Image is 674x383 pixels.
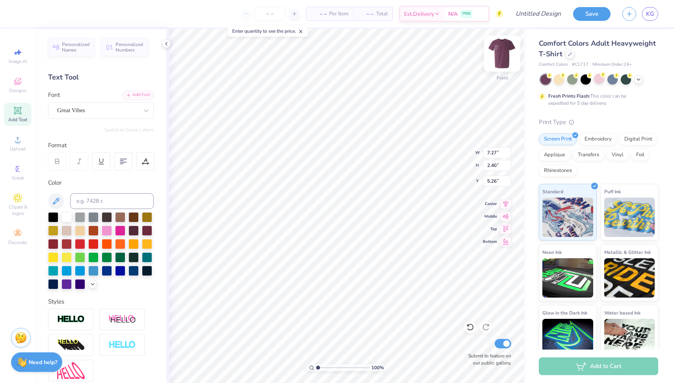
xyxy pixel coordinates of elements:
label: Submit to feature on our public gallery. [464,352,511,366]
div: Add Font [123,91,154,100]
span: Greek [12,175,24,181]
span: Est. Delivery [404,10,434,18]
img: Negative Space [108,340,136,350]
img: Front [486,38,518,69]
span: – – [311,10,327,18]
span: Decorate [8,239,27,246]
span: Water based Ink [604,309,640,317]
span: Comfort Colors Adult Heavyweight T-Shirt [539,39,656,59]
img: 3d Illusion [57,339,85,352]
span: Metallic & Glitter Ink [604,248,651,256]
span: Total [376,10,388,18]
span: Clipart & logos [4,204,32,216]
div: Digital Print [619,133,657,145]
img: Neon Ink [542,258,593,298]
span: KG [646,9,654,19]
img: Glow in the Dark Ink [542,319,593,358]
div: Enter quantity to see the price. [228,26,308,37]
a: KG [642,7,658,21]
div: Styles [48,297,154,306]
span: Minimum Order: 24 + [592,61,632,68]
div: Color [48,178,154,187]
span: Middle [483,214,497,219]
div: Foil [631,149,650,161]
span: # C1717 [572,61,588,68]
strong: Need help? [29,359,57,366]
img: Free Distort [57,362,85,379]
span: Top [483,226,497,232]
div: Screen Print [539,133,577,145]
span: Designs [9,87,26,94]
span: Glow in the Dark Ink [542,309,587,317]
img: Water based Ink [604,319,655,358]
span: Standard [542,187,563,196]
span: Image AI [9,58,27,65]
span: Per Item [329,10,348,18]
label: Font [48,91,60,100]
span: Comfort Colors [539,61,568,68]
input: Untitled Design [509,6,567,22]
input: e.g. 7428 c [70,193,154,209]
div: Vinyl [607,149,629,161]
span: Personalized Numbers [115,42,143,53]
span: – – [358,10,374,18]
img: Metallic & Glitter Ink [604,258,655,298]
div: Format [48,141,155,150]
span: Add Text [8,117,27,123]
span: 100 % [371,364,384,371]
span: Bottom [483,239,497,244]
button: Save [573,7,611,21]
span: Puff Ink [604,187,621,196]
span: Neon Ink [542,248,562,256]
div: This color can be expedited for 5 day delivery. [548,93,645,107]
div: Transfers [573,149,604,161]
img: Puff Ink [604,198,655,237]
span: Personalized Names [62,42,90,53]
img: Standard [542,198,593,237]
img: Stroke [57,315,85,324]
span: N/A [448,10,458,18]
span: Upload [10,146,26,152]
img: Shadow [108,315,136,324]
div: Rhinestones [539,165,577,177]
span: FREE [462,11,471,17]
span: Center [483,201,497,207]
div: Print Type [539,118,658,127]
div: Front [497,74,508,81]
strong: Fresh Prints Flash: [548,93,590,99]
div: Text Tool [48,72,154,83]
div: Applique [539,149,570,161]
button: Switch to Greek Letters [104,127,154,133]
div: Embroidery [579,133,617,145]
input: – – [255,7,285,21]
